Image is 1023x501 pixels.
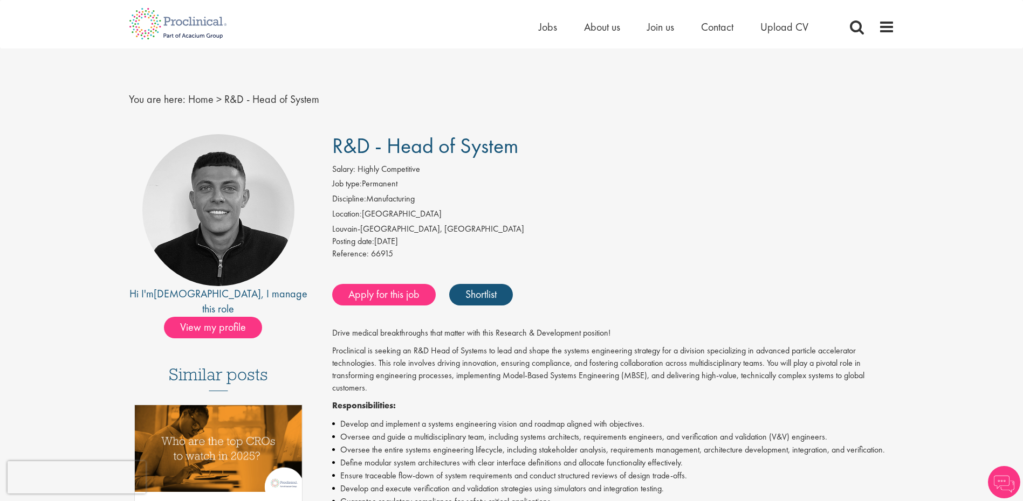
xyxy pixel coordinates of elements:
a: About us [584,20,620,34]
li: Manufacturing [332,193,895,208]
li: [GEOGRAPHIC_DATA] [332,208,895,223]
span: Posting date: [332,235,374,247]
div: Louvain-[GEOGRAPHIC_DATA], [GEOGRAPHIC_DATA] [332,223,895,235]
label: Job type: [332,178,362,190]
label: Salary: [332,163,355,176]
span: > [216,92,222,106]
label: Reference: [332,248,369,260]
div: Hi I'm , I manage this role [129,286,308,317]
li: Develop and execute verification and validation strategies using simulators and integration testing. [332,482,895,495]
a: [DEMOGRAPHIC_DATA] [154,287,261,301]
div: [DATE] [332,235,895,248]
iframe: reCAPTCHA [8,461,146,493]
a: Join us [647,20,674,34]
span: View my profile [164,317,262,338]
li: Ensure traceable flow-down of system requirements and conduct structured reviews of design trade-... [332,469,895,482]
img: imeage of recruiter Christian Andersen [142,134,294,286]
a: Apply for this job [332,284,436,305]
li: Permanent [332,178,895,193]
img: Top 10 CROs 2025 | Proclinical [135,405,303,492]
label: Location: [332,208,362,220]
strong: Responsibilities: [332,400,396,411]
li: Oversee and guide a multidisciplinary team, including systems architects, requirements engineers,... [332,430,895,443]
a: Jobs [539,20,557,34]
a: Shortlist [449,284,513,305]
a: Upload CV [760,20,808,34]
h3: Similar posts [169,365,268,391]
li: Define modular system architectures with clear interface definitions and allocate functionality e... [332,456,895,469]
span: 66915 [371,248,393,259]
li: Develop and implement a systems engineering vision and roadmap aligned with objectives. [332,417,895,430]
span: You are here: [129,92,186,106]
li: Oversee the entire systems engineering lifecycle, including stakeholder analysis, requirements ma... [332,443,895,456]
a: View my profile [164,319,273,333]
span: Highly Competitive [358,163,420,175]
a: Link to a post [135,405,303,500]
p: Drive medical breakthroughs that matter with this Research & Development position! [332,327,895,339]
img: Chatbot [988,466,1020,498]
label: Discipline: [332,193,366,205]
p: Proclinical is seeking an R&D Head of Systems to lead and shape the systems engineering strategy ... [332,345,895,394]
a: breadcrumb link [188,92,214,106]
span: R&D - Head of System [224,92,319,106]
a: Contact [701,20,733,34]
span: R&D - Head of System [332,132,518,159]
